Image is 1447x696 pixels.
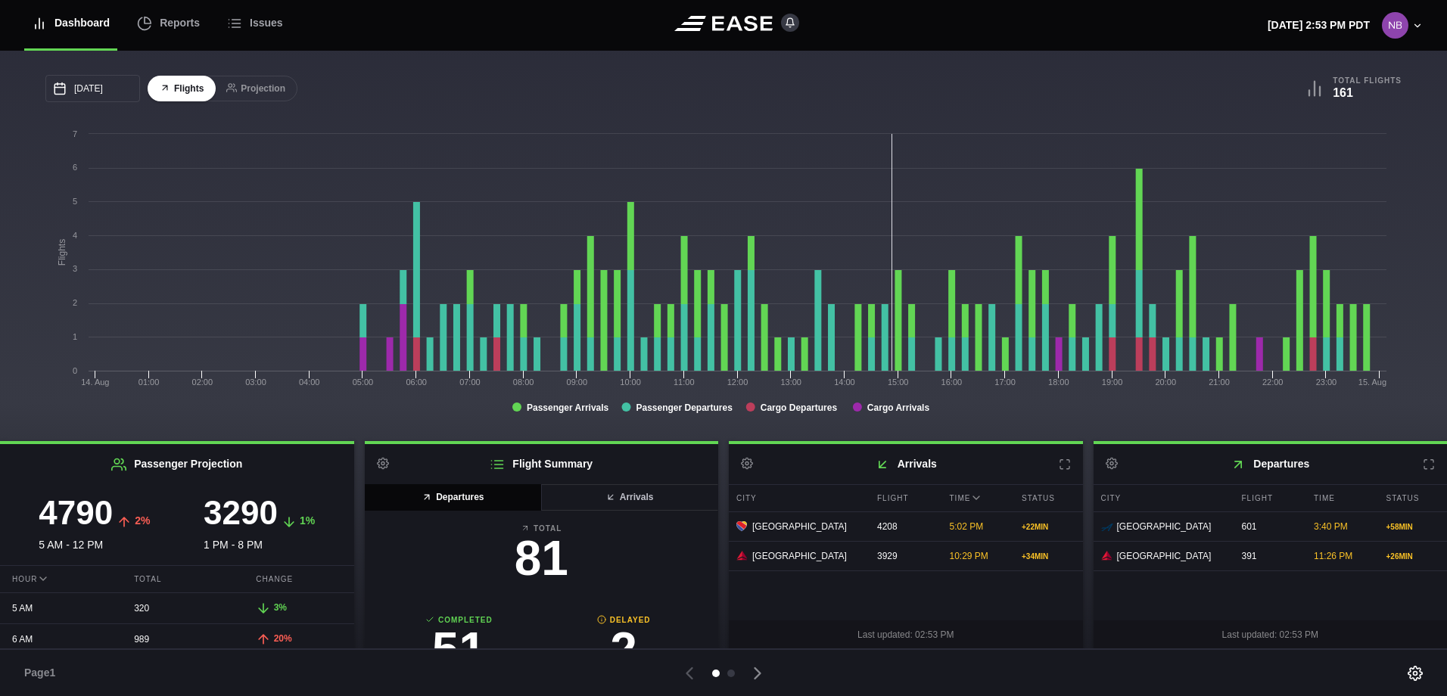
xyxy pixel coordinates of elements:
text: 12:00 [727,378,748,387]
span: 2% [135,514,150,527]
tspan: Passenger Arrivals [527,402,609,413]
div: 601 [1234,512,1303,541]
text: 2 [73,298,77,307]
text: 16:00 [941,378,963,387]
span: [GEOGRAPHIC_DATA] [1117,549,1212,563]
b: Completed [377,614,542,626]
button: Departures [365,484,543,511]
div: City [1094,485,1231,511]
tspan: Passenger Departures [636,402,733,413]
text: 7 [73,129,77,138]
div: Last updated: 02:53 PM [729,620,1083,649]
input: mm/dd/yyyy [45,75,140,102]
tspan: Cargo Arrivals [867,402,930,413]
span: 20% [274,633,292,644]
div: Time [1306,485,1375,511]
h2: Flight Summary [365,444,719,484]
b: Total Flights [1333,76,1402,85]
p: [DATE] 2:53 PM PDT [1268,17,1370,33]
span: [GEOGRAPHIC_DATA] [752,520,847,533]
h3: 2 [541,626,706,674]
span: 3% [274,602,287,613]
img: 20dcb11887486b3dc64c659edfac1192 [1382,12,1408,39]
text: 1 [73,332,77,341]
text: 10:00 [620,378,641,387]
span: Page 1 [24,665,62,681]
div: Flight [1234,485,1303,511]
button: Flights [148,76,216,102]
div: Change [244,566,353,592]
div: + 22 MIN [1022,521,1075,533]
text: 11:00 [674,378,695,387]
div: + 26 MIN [1386,551,1440,562]
a: Completed51 [377,614,542,682]
button: Projection [214,76,297,102]
text: 03:00 [245,378,266,387]
h3: 51 [377,626,542,674]
a: Total81 [377,523,707,590]
span: 5:02 PM [950,521,984,532]
div: 5 AM - 12 PM [12,496,177,553]
h3: 3290 [204,496,278,530]
span: [GEOGRAPHIC_DATA] [752,549,847,563]
span: 11:26 PM [1314,551,1352,561]
div: 391 [1234,542,1303,570]
span: 3:40 PM [1314,521,1348,532]
text: 22:00 [1262,378,1284,387]
text: 05:00 [353,378,374,387]
text: 07:00 [459,378,481,387]
text: 09:00 [567,378,588,387]
div: 320 [122,594,232,623]
text: 0 [73,366,77,375]
div: + 58 MIN [1386,521,1440,533]
div: City [729,485,866,511]
text: 17:00 [994,378,1016,387]
text: 4 [73,231,77,240]
div: 1 PM - 8 PM [177,496,342,553]
tspan: Flights [57,239,67,266]
text: 15:00 [888,378,909,387]
a: Delayed2 [541,614,706,682]
text: 04:00 [299,378,320,387]
text: 23:00 [1316,378,1337,387]
tspan: Cargo Departures [761,402,838,413]
b: Delayed [541,614,706,626]
div: Total [122,566,232,592]
button: Arrivals [540,484,718,511]
text: 21:00 [1209,378,1230,387]
b: 161 [1333,86,1353,99]
text: 13:00 [780,378,801,387]
tspan: 14. Aug [81,378,109,387]
text: 5 [73,197,77,206]
h2: Arrivals [729,444,1083,484]
span: [GEOGRAPHIC_DATA] [1117,520,1212,533]
h3: 81 [377,534,707,583]
div: + 34 MIN [1022,551,1075,562]
div: 989 [122,625,232,654]
text: 18:00 [1048,378,1069,387]
text: 3 [73,264,77,273]
span: 1% [300,514,315,527]
text: 08:00 [513,378,534,387]
div: 3929 [870,542,938,570]
h3: 4790 [39,496,113,530]
text: 14:00 [834,378,855,387]
div: Status [1014,485,1083,511]
text: 19:00 [1102,378,1123,387]
b: Total [377,523,707,534]
div: 4208 [870,512,938,541]
text: 01:00 [138,378,160,387]
div: Flight [870,485,938,511]
text: 20:00 [1156,378,1177,387]
span: 10:29 PM [950,551,988,561]
text: 02:00 [192,378,213,387]
text: 6 [73,163,77,172]
div: Time [942,485,1011,511]
text: 06:00 [406,378,427,387]
tspan: 15. Aug [1358,378,1386,387]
